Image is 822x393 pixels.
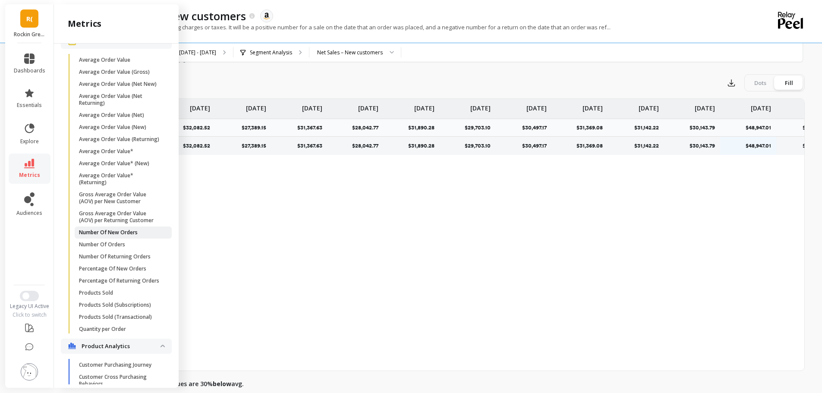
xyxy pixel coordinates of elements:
p: Customer Cross Purchasing Behaviors [79,374,161,387]
strong: below [213,380,231,388]
p: [DATE] [470,99,491,113]
img: down caret icon [161,345,165,347]
p: Gross Average Order Value (AOV) per Returning Customer [79,210,161,224]
p: $28,042.77 [352,124,384,131]
p: Average Order Value (Gross) [79,69,150,75]
span: audiences [16,210,42,217]
div: Legacy UI Active [5,303,54,310]
p: Average Order Value (Net Returning) [79,93,161,107]
p: $31,367.63 [297,124,328,131]
p: Segment Analysis [250,49,292,56]
p: $31,142.22 [634,124,664,131]
p: $32,082.52 [183,124,215,131]
p: $29,703.10 [445,142,491,149]
p: [DATE] [246,99,266,113]
p: $31,369.08 [576,124,608,131]
span: essentials [17,102,42,109]
p: Average Order Value* (New) [79,160,149,167]
p: $30,143.79 [690,124,720,131]
p: Rockin Green (Essor) [14,31,45,38]
div: Net Sales – New customers [317,48,383,57]
p: Average Order Value (New) [79,124,146,131]
p: [DATE] [639,99,659,113]
p: $48,947.01 [746,124,776,131]
p: [DATE] [414,99,435,113]
p: Number Of New Orders [79,229,138,236]
img: navigation item icon [68,343,76,349]
h2: metrics [68,18,101,30]
p: $30,143.79 [670,142,715,149]
div: Fill [775,76,803,90]
p: Products Sold (Subscriptions) [79,302,151,308]
div: Dots [746,76,775,90]
p: Average Order Value (Returning) [79,136,159,143]
img: api.amazon.svg [263,12,271,20]
p: Gross Average Order Value (AOV) per New Customer [79,191,161,205]
p: Average Order Value (Net New) [79,81,157,88]
p: [DATE] [526,99,547,113]
p: $28,042.77 [333,142,378,149]
p: Number Of Returning Orders [79,253,151,260]
p: [DATE] [751,99,771,113]
p: $27,389.15 [221,142,266,149]
p: Values are 30% avg. [167,380,244,388]
p: [DATE] [302,99,322,113]
p: Number Of Orders [79,241,125,248]
div: Click to switch [5,311,54,318]
p: $30,497.17 [522,124,552,131]
p: Percentage Of New Orders [79,265,146,272]
span: R( [26,14,33,24]
p: $31,890.28 [408,124,440,131]
span: explore [20,138,39,145]
p: $31,142.22 [614,142,659,149]
p: Average Order Value* [79,148,133,155]
p: Average Order Value (Net) [79,112,144,119]
p: Products Sold [79,289,113,296]
p: [DATE] [583,99,603,113]
p: Average Order Value [79,57,130,63]
p: Average Order Value* (Returning) [79,172,161,186]
p: $30,497.17 [501,142,547,149]
p: $32,082.52 [165,142,210,149]
p: Net sales does not include shipping charges or taxes. It will be a positive number for a sale on ... [72,23,611,31]
p: Product Analytics [82,342,161,351]
span: dashboards [14,67,45,74]
p: [DATE] [695,99,715,113]
p: Quantity per Order [79,326,126,333]
p: $29,703.10 [465,124,496,131]
span: metrics [19,172,40,179]
p: $48,947.01 [726,142,771,149]
img: profile picture [21,363,38,380]
p: $27,389.15 [242,124,271,131]
p: [DATE] [190,99,210,113]
p: $31,890.28 [389,142,435,149]
p: [DATE] [358,99,378,113]
p: Percentage Of Returning Orders [79,277,159,284]
p: Products Sold (Transactional) [79,314,152,321]
p: $31,369.08 [557,142,603,149]
p: Customer Purchasing Journey [79,362,151,368]
p: $31,367.63 [277,142,322,149]
button: Switch to New UI [20,291,39,301]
